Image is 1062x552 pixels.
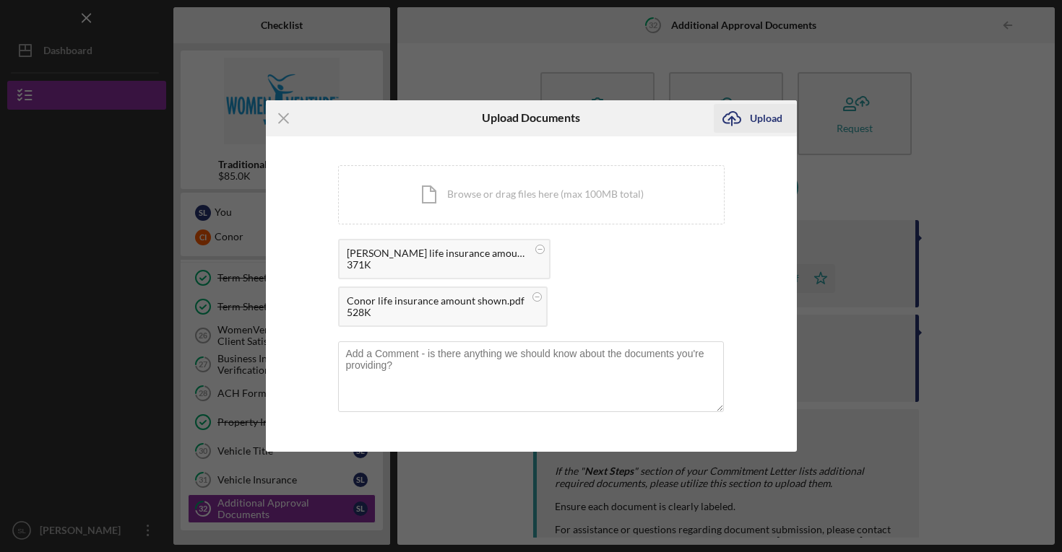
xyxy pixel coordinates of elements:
button: Upload [714,104,797,133]
div: [PERSON_NAME] life insurance amount shown.pdf [347,247,527,259]
div: 528K [347,307,524,318]
h6: Upload Documents [482,111,580,124]
div: Upload [750,104,782,133]
div: Conor life insurance amount shown.pdf [347,295,524,307]
div: 371K [347,259,527,271]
